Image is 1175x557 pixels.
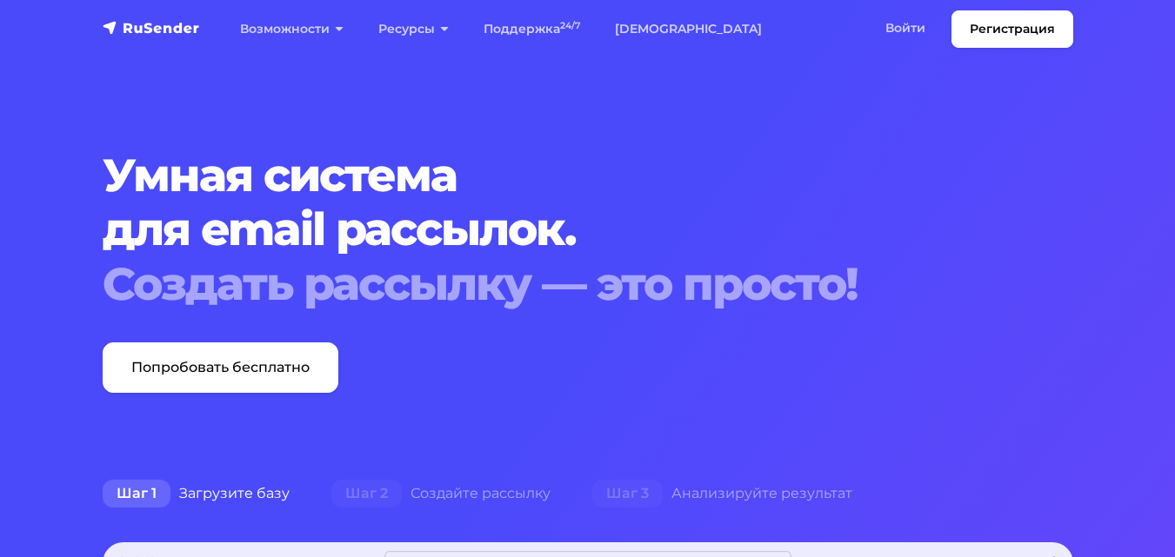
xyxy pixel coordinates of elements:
a: Попробовать бесплатно [103,342,338,393]
span: Шаг 3 [592,480,663,507]
a: [DEMOGRAPHIC_DATA] [598,11,779,47]
img: RuSender [103,19,200,36]
a: Регистрация [951,10,1073,48]
a: Ресурсы [361,11,466,47]
span: Шаг 2 [331,480,402,507]
a: Войти [868,10,943,46]
a: Поддержка24/7 [466,11,598,47]
div: Создайте рассылку [310,476,571,511]
sup: 24/7 [560,20,580,31]
span: Шаг 1 [103,480,170,507]
a: Возможности [223,11,361,47]
div: Создать рассылку — это просто! [103,257,1073,311]
div: Анализируйте результат [571,476,873,511]
div: Загрузите базу [82,476,310,511]
h1: Умная система для email рассылок. [103,149,1073,311]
